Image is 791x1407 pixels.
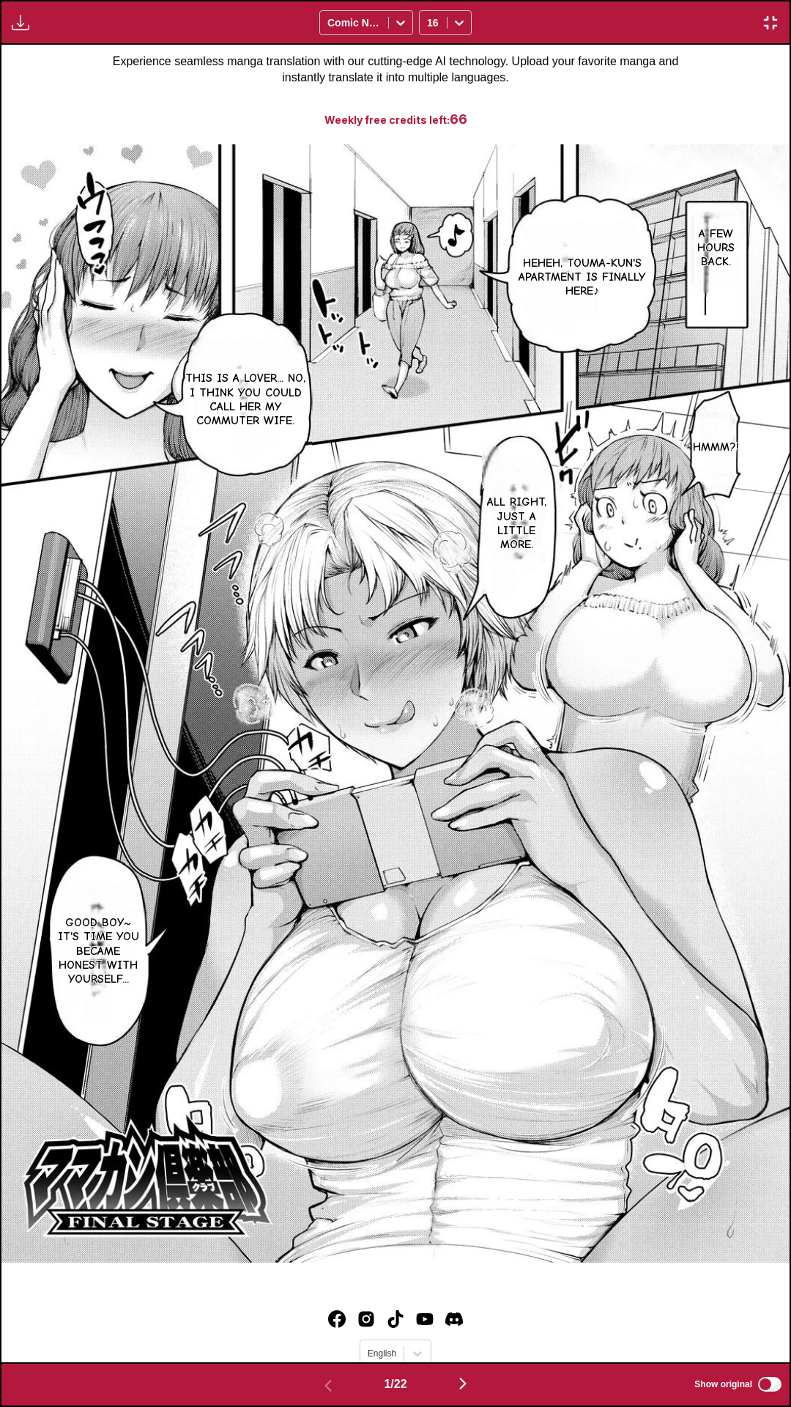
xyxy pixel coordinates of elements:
span: Show original [694,1379,752,1389]
p: Good boy~ It's time you became honest with yourself... [52,913,144,989]
img: Download translated images [12,14,29,32]
span: 1 / 22 [384,1378,406,1391]
input: Show original [758,1377,781,1392]
img: Manga Panel [1,144,790,1263]
p: This is a lover... No, I think you could call her my commuter wife. [179,369,312,431]
p: Heheh, Touma-kun's apartment is finally here♪ [510,254,653,302]
p: Hmmm?! [690,437,742,457]
p: All right, just a little more. [482,492,552,555]
img: Next page [454,1375,472,1392]
p: A few hours back. [688,224,744,273]
img: Previous page [319,1377,337,1395]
